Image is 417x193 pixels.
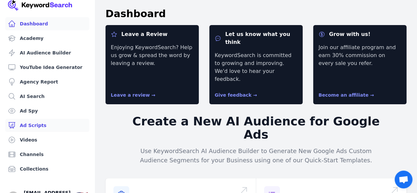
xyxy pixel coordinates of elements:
a: AI Audience Builder [5,46,89,59]
a: Academy [5,32,89,45]
h2: Create a New AI Audience for Google Ads [130,115,383,141]
dt: Grow with us! [318,30,401,38]
h1: Dashboard [105,8,166,20]
a: Channels [5,148,89,161]
a: Dashboard [5,17,89,30]
p: Use KeywordSearch AI Audience Builder to Generate New Google Ads Custom Audience Segments for you... [130,146,383,165]
a: Videos [5,133,89,146]
div: Open chat [395,171,412,188]
a: Collections [5,162,89,176]
p: Enjoying KeywordSearch? Help us grow & spread the word by leaving a review. [111,44,194,83]
a: Become an affiliate [318,92,374,98]
a: Agency Report [5,75,89,88]
a: Leave a review [111,92,155,98]
dt: Leave a Review [111,30,194,38]
a: Ad Scripts [5,119,89,132]
p: Join our affiliate program and earn 30% commission on every sale you refer. [318,44,401,83]
span: → [370,92,374,98]
dt: Let us know what you think [215,30,297,46]
p: KeywordSearch is committed to growing and improving. We'd love to hear your feedback. [215,51,297,83]
span: → [151,92,155,98]
a: YouTube Idea Generator [5,61,89,74]
a: AI Search [5,90,89,103]
span: → [253,92,257,98]
a: Ad Spy [5,104,89,117]
a: Give feedback [215,92,257,98]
